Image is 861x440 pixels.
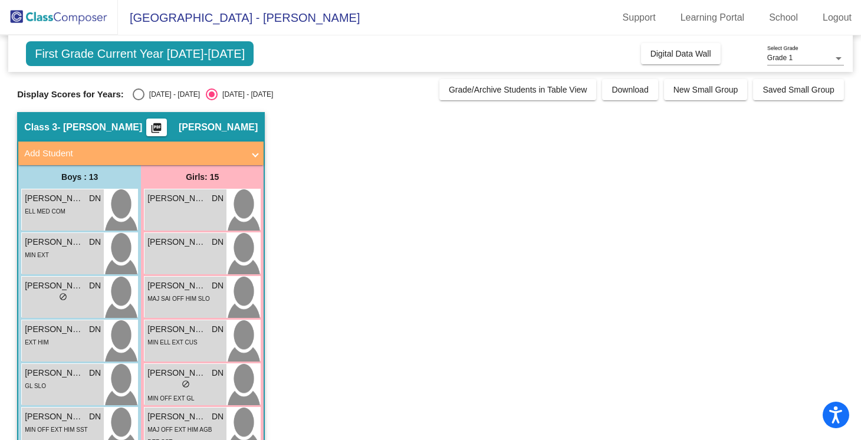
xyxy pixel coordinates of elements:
[613,8,665,27] a: Support
[439,79,597,100] button: Grade/Archive Students in Table View
[212,367,224,379] span: DN
[179,122,258,133] span: [PERSON_NAME]
[25,411,84,423] span: [PERSON_NAME]
[25,367,84,379] span: [PERSON_NAME]
[25,236,84,248] span: [PERSON_NAME]
[25,323,84,336] span: [PERSON_NAME]
[147,339,197,346] span: MIN ELL EXT CUS
[147,411,206,423] span: [PERSON_NAME]
[89,236,101,248] span: DN
[182,380,190,388] span: do_not_disturb_alt
[147,295,210,302] span: MAJ SAI OFF HIM SLO
[641,43,721,64] button: Digital Data Wall
[118,8,360,27] span: [GEOGRAPHIC_DATA] - [PERSON_NAME]
[212,192,224,205] span: DN
[147,367,206,379] span: [PERSON_NAME]
[664,79,748,100] button: New Small Group
[149,122,163,139] mat-icon: picture_as_pdf
[25,426,87,433] span: MIN OFF EXT HIM SST
[753,79,843,100] button: Saved Small Group
[57,122,142,133] span: - [PERSON_NAME]
[25,192,84,205] span: [PERSON_NAME]
[144,89,200,100] div: [DATE] - [DATE]
[813,8,861,27] a: Logout
[89,367,101,379] span: DN
[146,119,167,136] button: Print Students Details
[147,323,206,336] span: [PERSON_NAME]
[24,122,57,133] span: Class 3
[147,192,206,205] span: [PERSON_NAME]
[18,142,264,165] mat-expansion-panel-header: Add Student
[650,49,711,58] span: Digital Data Wall
[89,323,101,336] span: DN
[25,383,46,389] span: GL SLO
[17,89,124,100] span: Display Scores for Years:
[89,280,101,292] span: DN
[612,85,648,94] span: Download
[218,89,273,100] div: [DATE] - [DATE]
[89,411,101,423] span: DN
[147,395,194,402] span: MIN OFF EXT GL
[24,147,244,160] mat-panel-title: Add Student
[25,208,65,215] span: ELL MED COM
[18,165,141,189] div: Boys : 13
[212,323,224,336] span: DN
[760,8,807,27] a: School
[767,54,793,62] span: Grade 1
[25,252,49,258] span: MIN EXT
[449,85,587,94] span: Grade/Archive Students in Table View
[763,85,834,94] span: Saved Small Group
[212,236,224,248] span: DN
[26,41,254,66] span: First Grade Current Year [DATE]-[DATE]
[89,192,101,205] span: DN
[671,8,754,27] a: Learning Portal
[147,236,206,248] span: [PERSON_NAME]
[673,85,738,94] span: New Small Group
[141,165,264,189] div: Girls: 15
[212,411,224,423] span: DN
[133,88,273,100] mat-radio-group: Select an option
[602,79,658,100] button: Download
[25,339,48,346] span: EXT HIM
[147,280,206,292] span: [PERSON_NAME]
[212,280,224,292] span: DN
[25,280,84,292] span: [PERSON_NAME]
[59,293,67,301] span: do_not_disturb_alt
